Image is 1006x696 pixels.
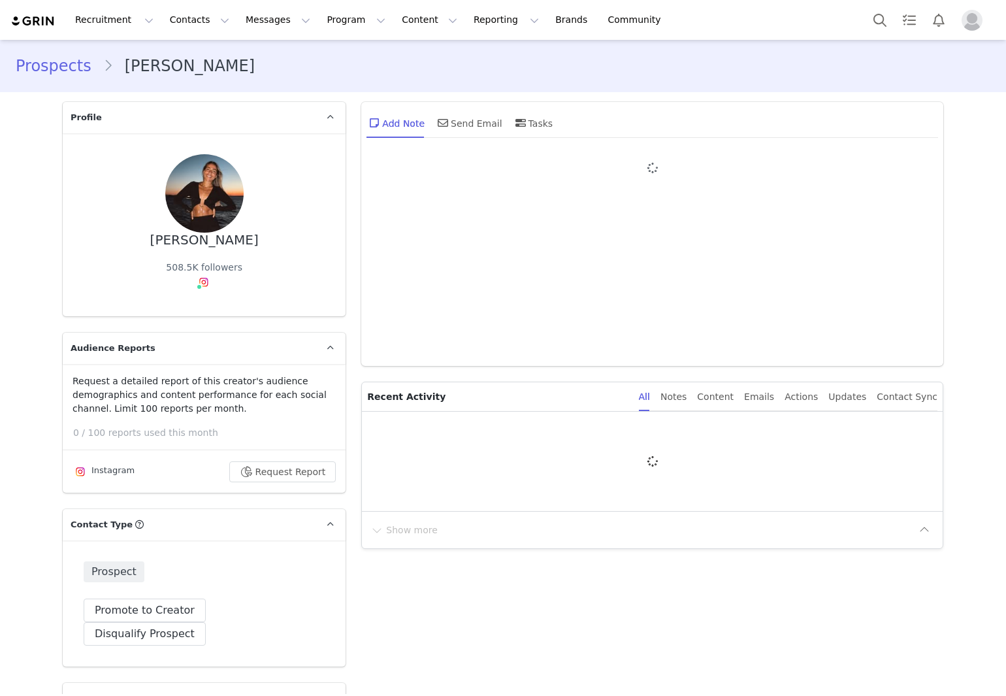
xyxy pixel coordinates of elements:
button: Request Report [229,461,336,482]
div: 508.5K followers [166,261,242,274]
button: Contacts [162,5,237,35]
div: Add Note [366,107,425,139]
button: Promote to Creator [84,599,206,622]
div: Send Email [435,107,502,139]
div: Instagram [73,464,135,480]
span: Prospect [84,561,144,582]
img: f09b3445-9738-4b5f-b3b1-e1929ae96408.jpg [165,154,244,233]
img: instagram.svg [199,277,209,288]
button: Show more [370,520,438,540]
span: Audience Reports [71,342,155,355]
button: Program [319,5,393,35]
div: Updates [828,382,866,412]
a: Prospects [16,54,103,78]
img: grin logo [10,15,56,27]
p: Request a detailed report of this creator's audience demographics and content performance for eac... [73,374,336,416]
button: Profile [954,10,996,31]
a: Brands [547,5,599,35]
a: Tasks [895,5,924,35]
button: Messages [238,5,318,35]
button: Disqualify Prospect [84,622,206,646]
img: placeholder-profile.jpg [962,10,982,31]
div: Contact Sync [877,382,937,412]
span: Profile [71,111,102,124]
p: 0 / 100 reports used this month [73,426,346,440]
button: Notifications [924,5,953,35]
span: Contact Type [71,518,133,531]
img: instagram.svg [75,467,86,477]
div: Actions [785,382,818,412]
p: Recent Activity [367,382,628,411]
div: Emails [744,382,774,412]
div: Tasks [513,107,553,139]
div: Notes [660,382,687,412]
button: Recruitment [67,5,161,35]
button: Reporting [466,5,547,35]
button: Search [866,5,894,35]
div: All [639,382,650,412]
a: Community [600,5,675,35]
div: [PERSON_NAME] [150,233,259,248]
div: Content [697,382,734,412]
button: Content [394,5,465,35]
